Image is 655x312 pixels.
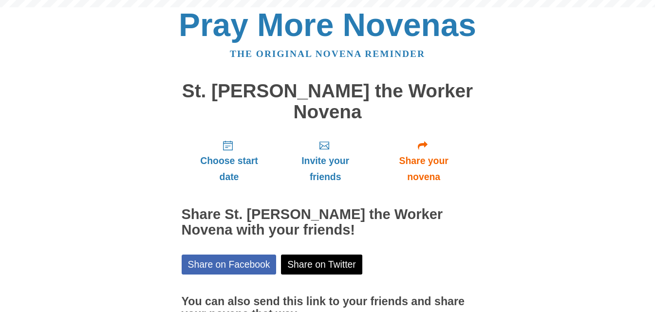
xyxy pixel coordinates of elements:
a: Share on Facebook [182,255,277,275]
a: Pray More Novenas [179,7,476,43]
span: Share your novena [384,153,464,185]
a: Share your novena [374,132,474,190]
span: Invite your friends [286,153,364,185]
a: Share on Twitter [281,255,362,275]
h1: St. [PERSON_NAME] the Worker Novena [182,81,474,122]
a: Invite your friends [277,132,374,190]
a: Choose start date [182,132,277,190]
h2: Share St. [PERSON_NAME] the Worker Novena with your friends! [182,207,474,238]
a: The original novena reminder [230,49,425,59]
span: Choose start date [191,153,267,185]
